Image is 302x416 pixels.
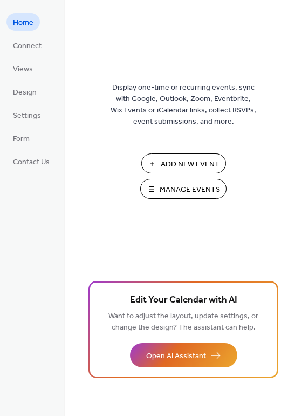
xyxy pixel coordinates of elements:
a: Contact Us [6,152,56,170]
span: Display one-time or recurring events, sync with Google, Outlook, Zoom, Eventbrite, Wix Events or ... [111,82,256,128]
span: Design [13,87,37,98]
span: Settings [13,110,41,122]
a: Views [6,59,39,77]
button: Manage Events [140,179,226,199]
span: Connect [13,41,42,52]
span: Manage Events [160,184,220,196]
span: Contact Us [13,157,50,168]
span: Edit Your Calendar with AI [130,293,237,308]
a: Settings [6,106,47,124]
span: Home [13,17,33,29]
button: Open AI Assistant [130,343,237,367]
span: Open AI Assistant [146,351,206,362]
button: Add New Event [141,153,226,173]
span: Form [13,133,30,145]
a: Form [6,129,36,147]
a: Home [6,13,40,31]
span: Views [13,64,33,75]
a: Connect [6,36,48,54]
span: Want to adjust the layout, update settings, or change the design? The assistant can help. [108,309,258,335]
span: Add New Event [161,159,219,170]
a: Design [6,83,43,100]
